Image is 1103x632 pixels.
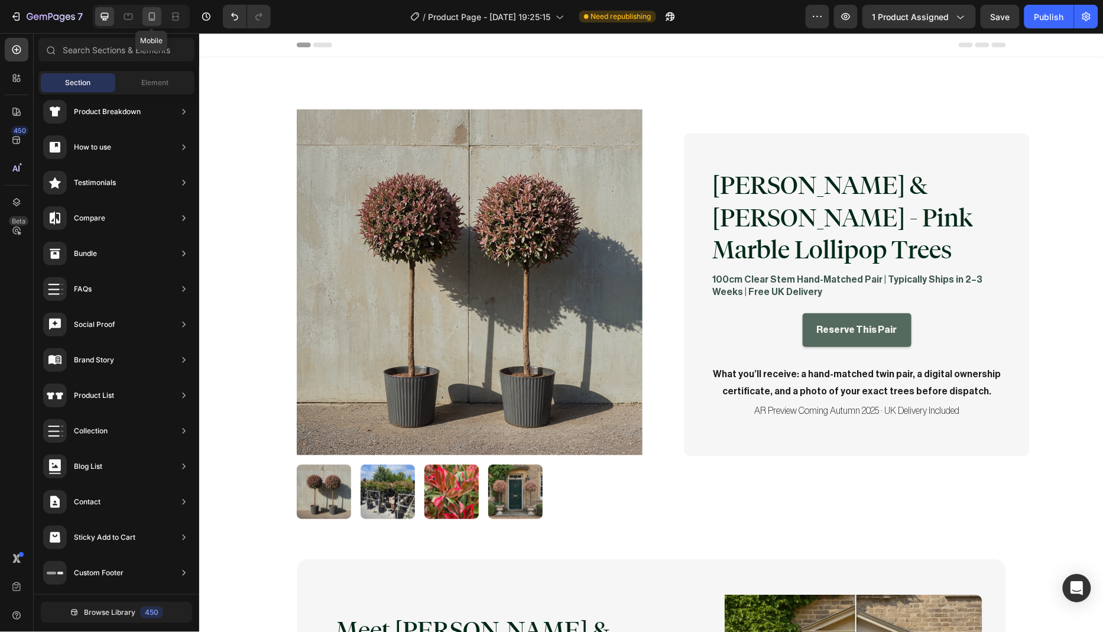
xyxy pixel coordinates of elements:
[872,11,949,23] span: 1 product assigned
[423,11,426,23] span: /
[1034,11,1064,23] div: Publish
[74,354,114,366] div: Brand Story
[74,248,97,260] div: Bundle
[11,126,28,135] div: 450
[74,283,92,295] div: FAQs
[74,141,111,153] div: How to use
[5,5,88,28] button: 7
[84,607,135,618] span: Browse Library
[1063,574,1091,602] div: Open Intercom Messenger
[981,5,1020,28] button: Save
[9,216,28,226] div: Beta
[513,241,802,265] p: 100cm Clear Stem Hand-Matched Pair | Typically Ships in 2–3 Weeks | Free UK Delivery
[74,106,141,118] div: Product Breakdown
[74,496,100,508] div: Contact
[140,607,163,618] div: 450
[74,390,114,401] div: Product List
[223,5,271,28] div: Undo/Redo
[604,280,712,314] a: Reserve This Pair
[862,5,976,28] button: 1 product assigned
[74,531,135,543] div: Sticky Add to Cart
[618,289,698,306] p: Reserve This Pair
[991,12,1010,22] span: Save
[1024,5,1074,28] button: Publish
[66,77,91,88] span: Section
[74,177,116,189] div: Testimonials
[41,602,192,623] button: Browse Library450
[74,461,102,472] div: Blog List
[38,38,194,61] input: Search Sections & Elements
[591,11,651,22] span: Need republishing
[504,370,812,387] p: AR Preview Coming Autumn 2025 · UK Delivery Included
[512,135,803,235] h1: [PERSON_NAME] & [PERSON_NAME] - Pink Marble Lollipop Trees
[74,319,115,330] div: Social Proof
[429,11,551,23] span: Product Page - [DATE] 19:25:15
[74,567,124,579] div: Custom Footer
[141,77,168,88] span: Element
[74,425,108,437] div: Collection
[74,212,105,224] div: Compare
[77,9,83,24] p: 7
[504,333,812,367] p: What you’ll receive: a hand-matched twin pair, a digital ownership certificate, and a photo of yo...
